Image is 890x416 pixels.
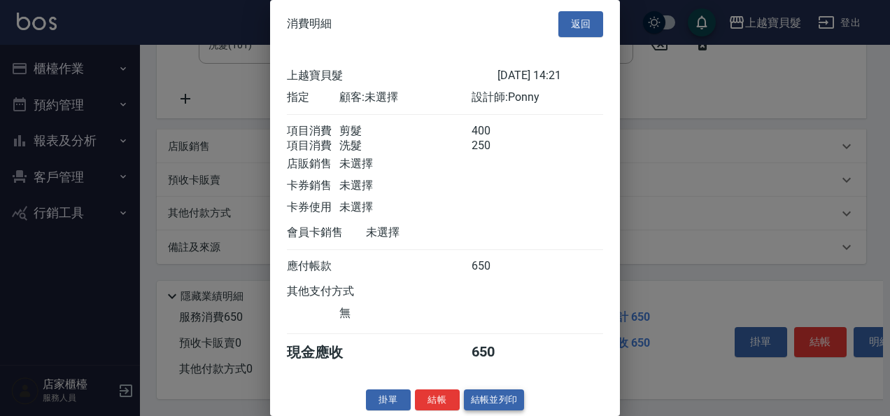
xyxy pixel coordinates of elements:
[287,157,339,172] div: 店販銷售
[366,226,497,240] div: 未選擇
[464,389,525,411] button: 結帳並列印
[287,284,393,299] div: 其他支付方式
[287,200,339,215] div: 卡券使用
[472,343,524,362] div: 650
[287,139,339,153] div: 項目消費
[558,11,603,37] button: 返回
[339,90,471,105] div: 顧客: 未選擇
[339,306,471,321] div: 無
[287,259,339,274] div: 應付帳款
[339,200,471,215] div: 未選擇
[287,179,339,193] div: 卡券銷售
[287,343,366,362] div: 現金應收
[287,226,366,240] div: 會員卡銷售
[472,139,524,153] div: 250
[366,389,411,411] button: 掛單
[287,17,332,31] span: 消費明細
[472,259,524,274] div: 650
[339,157,471,172] div: 未選擇
[472,90,603,105] div: 設計師: Ponny
[287,69,497,83] div: 上越寶貝髮
[339,124,471,139] div: 剪髮
[415,389,460,411] button: 結帳
[287,124,339,139] div: 項目消費
[497,69,603,83] div: [DATE] 14:21
[339,139,471,153] div: 洗髮
[472,124,524,139] div: 400
[339,179,471,193] div: 未選擇
[287,90,339,105] div: 指定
